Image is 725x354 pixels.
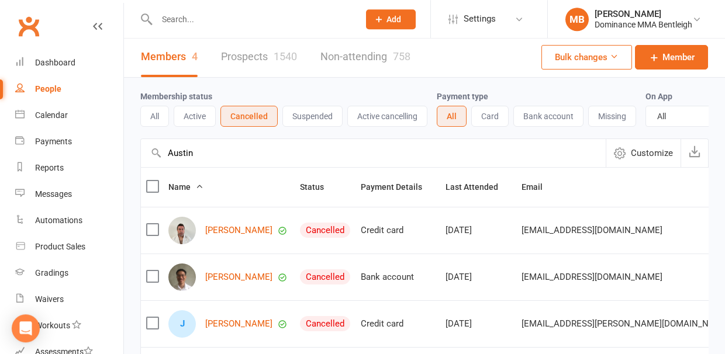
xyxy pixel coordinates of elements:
span: Settings [464,6,496,32]
div: 758 [393,50,410,63]
div: [DATE] [446,272,511,282]
div: Automations [35,216,82,225]
a: People [15,76,123,102]
a: [PERSON_NAME] [205,225,272,235]
div: Cancelled [300,223,350,238]
button: All [437,106,467,127]
button: Active [174,106,216,127]
div: Credit card [361,319,435,329]
button: Card [471,106,509,127]
button: Bulk changes [541,45,632,70]
span: Customize [631,146,673,160]
button: Last Attended [446,180,511,194]
a: Prospects1540 [221,37,297,77]
span: Payment Details [361,182,435,192]
div: Waivers [35,294,64,304]
a: Waivers [15,286,123,313]
button: Bank account [513,106,584,127]
div: Calendar [35,110,68,120]
div: People [35,84,61,93]
span: [EMAIL_ADDRESS][DOMAIN_NAME] [522,266,662,288]
a: Members4 [141,37,198,77]
label: Membership status [140,92,212,101]
span: Last Attended [446,182,511,192]
img: Justin [168,263,196,291]
a: Payments [15,129,123,155]
a: [PERSON_NAME] [205,319,272,329]
div: [DATE] [446,319,511,329]
a: [PERSON_NAME] [205,272,272,282]
div: Workouts [35,321,70,330]
div: 1540 [274,50,297,63]
img: Austin [168,217,196,244]
a: Messages [15,181,123,207]
button: Payment Details [361,180,435,194]
a: Member [635,45,708,70]
button: Active cancelling [347,106,427,127]
input: Search by contact name [141,139,606,167]
button: All [140,106,169,127]
div: MB [565,8,589,31]
div: Reports [35,163,64,172]
div: [PERSON_NAME] [595,9,692,19]
div: Gradings [35,268,68,277]
label: On App [645,92,672,101]
a: Workouts [15,313,123,339]
input: Search... [153,11,351,27]
div: Dashboard [35,58,75,67]
div: 4 [192,50,198,63]
span: Status [300,182,337,192]
a: Calendar [15,102,123,129]
button: Name [168,180,203,194]
button: Customize [606,139,681,167]
span: Member [662,50,695,64]
div: Credit card [361,225,435,235]
div: Cancelled [300,269,350,284]
a: Non-attending758 [320,37,410,77]
div: Payments [35,137,72,146]
div: Justin [168,310,196,338]
div: Product Sales [35,242,85,251]
button: Suspended [282,106,343,127]
a: Reports [15,155,123,181]
a: Automations [15,207,123,234]
a: Dashboard [15,50,123,76]
div: Cancelled [300,316,350,331]
span: Name [168,182,203,192]
button: Cancelled [220,106,278,127]
span: [EMAIL_ADDRESS][DOMAIN_NAME] [522,219,662,241]
label: Payment type [437,92,488,101]
button: Missing [588,106,636,127]
a: Product Sales [15,234,123,260]
span: Add [386,15,401,24]
a: Gradings [15,260,123,286]
button: Add [366,9,416,29]
div: Bank account [361,272,435,282]
button: Email [522,180,555,194]
button: Status [300,180,337,194]
span: Email [522,182,555,192]
a: Clubworx [14,12,43,41]
div: Open Intercom Messenger [12,314,40,342]
div: [DATE] [446,225,511,235]
div: Dominance MMA Bentleigh [595,19,692,30]
div: Messages [35,189,72,199]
